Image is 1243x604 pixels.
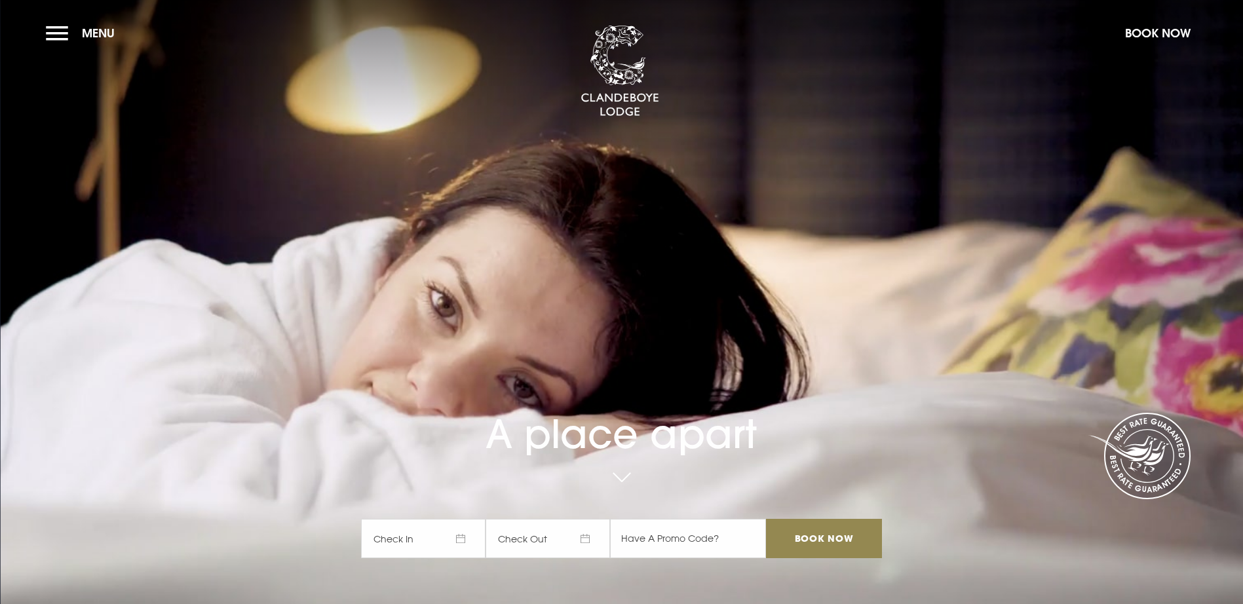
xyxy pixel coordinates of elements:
[82,26,115,41] span: Menu
[766,519,881,558] input: Book Now
[486,519,610,558] span: Check Out
[361,519,486,558] span: Check In
[361,374,881,457] h1: A place apart
[1119,19,1197,47] button: Book Now
[581,26,659,117] img: Clandeboye Lodge
[610,519,766,558] input: Have A Promo Code?
[46,19,121,47] button: Menu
